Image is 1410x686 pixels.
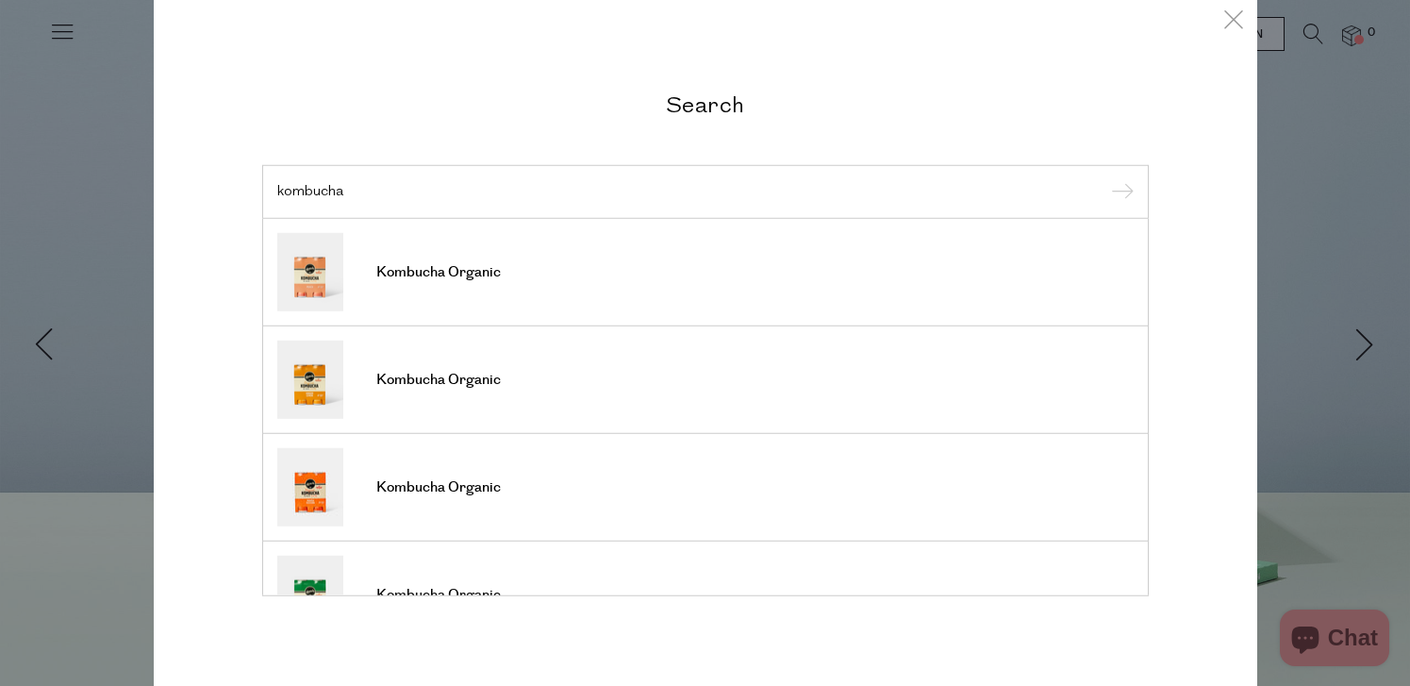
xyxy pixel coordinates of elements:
img: Kombucha Organic [277,448,343,527]
input: Search [277,184,1134,198]
img: Kombucha Organic [277,341,343,419]
img: Kombucha Organic [277,233,343,311]
span: Kombucha Organic [376,263,501,282]
a: Kombucha Organic [277,448,1134,527]
a: Kombucha Organic [277,341,1134,419]
a: Kombucha Organic [277,233,1134,311]
span: Kombucha Organic [376,371,501,390]
img: Kombucha Organic [277,556,343,634]
span: Kombucha Organic [376,478,501,497]
h2: Search [262,90,1149,117]
a: Kombucha Organic [277,556,1134,634]
span: Kombucha Organic [376,586,501,605]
